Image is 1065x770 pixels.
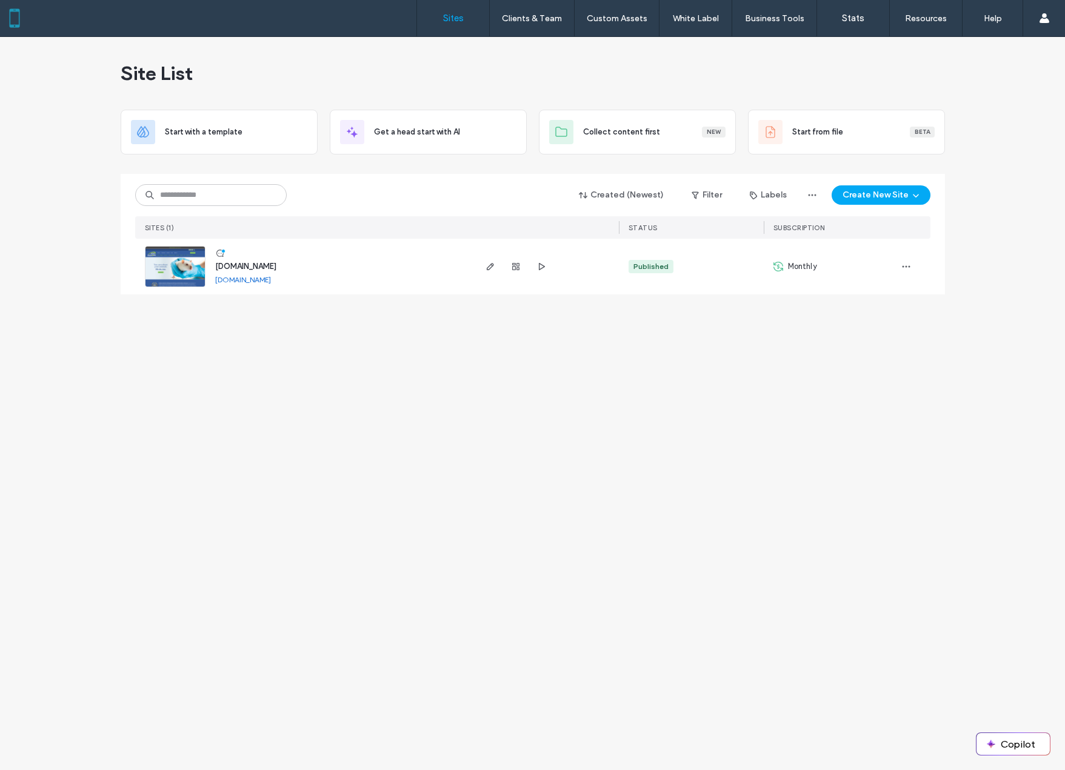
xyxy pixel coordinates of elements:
span: Monthly [788,261,817,273]
span: Get a head start with AI [374,126,460,138]
label: Stats [842,13,864,24]
button: Filter [679,185,734,205]
span: Site List [121,61,193,85]
span: Start from file [792,126,843,138]
span: SITES (1) [145,224,175,232]
div: Published [633,261,669,272]
span: Start with a template [165,126,242,138]
div: Start from fileBeta [748,110,945,154]
a: [DOMAIN_NAME] [215,275,271,284]
div: Collect content firstNew [539,110,736,154]
button: Created (Newest) [569,185,675,205]
span: STATUS [629,224,658,232]
button: Copilot [977,733,1050,755]
div: Get a head start with AI [330,110,527,154]
a: [DOMAIN_NAME] [215,262,276,271]
label: Business Tools [745,13,804,24]
div: Start with a template [121,110,318,154]
label: Sites [443,13,464,24]
button: Labels [739,185,798,205]
div: Beta [910,127,935,138]
label: White Label [673,13,719,24]
span: Collect content first [583,126,660,138]
div: New [702,127,726,138]
label: Clients & Team [502,13,562,24]
label: Custom Assets [587,13,647,24]
label: Resources [905,13,947,24]
span: SUBSCRIPTION [773,224,825,232]
button: Create New Site [832,185,930,205]
label: Help [984,13,1002,24]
